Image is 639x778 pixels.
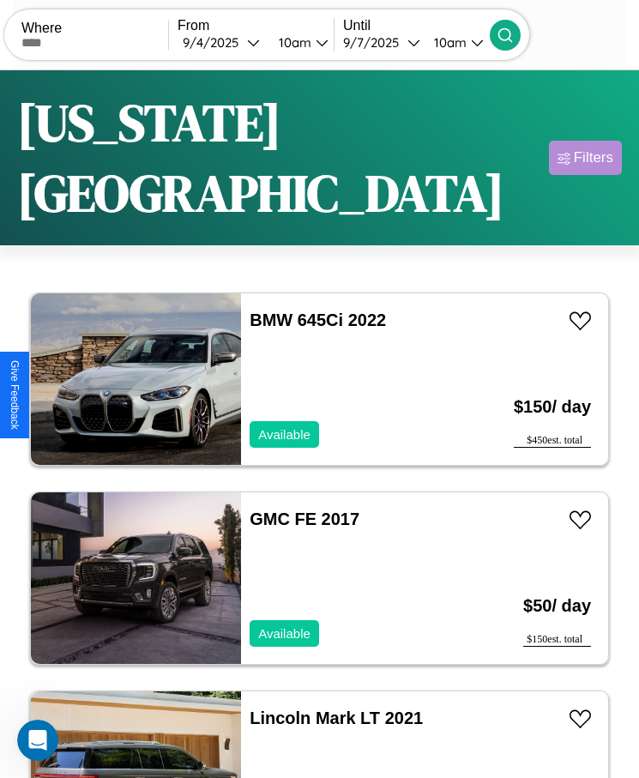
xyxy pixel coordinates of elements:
[250,311,386,329] a: BMW 645Ci 2022
[178,18,334,33] label: From
[420,33,490,51] button: 10am
[270,34,316,51] div: 10am
[9,360,21,430] div: Give Feedback
[343,34,407,51] div: 9 / 7 / 2025
[265,33,334,51] button: 10am
[574,149,613,166] div: Filters
[21,21,168,36] label: Where
[514,380,591,434] h3: $ 150 / day
[17,720,58,761] iframe: Intercom live chat
[523,579,591,633] h3: $ 50 / day
[178,33,265,51] button: 9/4/2025
[258,423,310,446] p: Available
[343,18,490,33] label: Until
[250,510,359,528] a: GMC FE 2017
[258,622,310,645] p: Available
[250,709,423,727] a: Lincoln Mark LT 2021
[17,87,549,228] h1: [US_STATE][GEOGRAPHIC_DATA]
[549,141,622,175] button: Filters
[523,633,591,647] div: $ 150 est. total
[183,34,247,51] div: 9 / 4 / 2025
[514,434,591,448] div: $ 450 est. total
[425,34,471,51] div: 10am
